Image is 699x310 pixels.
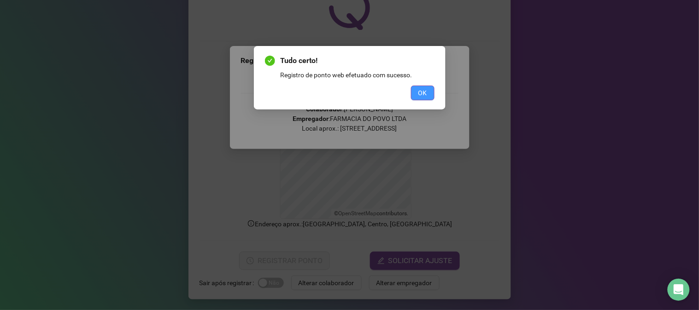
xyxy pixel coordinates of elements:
div: Open Intercom Messenger [668,279,690,301]
span: Tudo certo! [281,55,435,66]
div: Registro de ponto web efetuado com sucesso. [281,70,435,80]
button: OK [411,86,435,100]
span: OK [418,88,427,98]
span: check-circle [265,56,275,66]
